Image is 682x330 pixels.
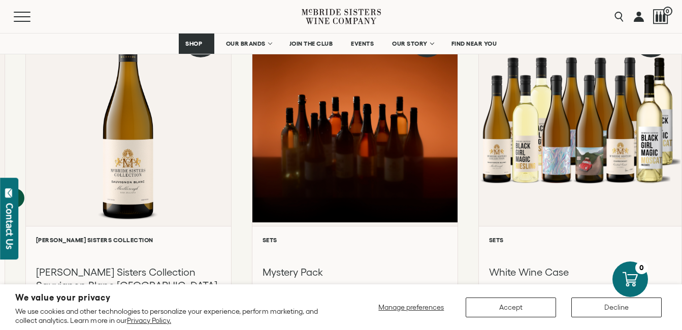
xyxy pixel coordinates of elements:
h6: Sets [263,237,447,243]
h6: [PERSON_NAME] Sisters Collection [36,237,221,243]
h3: [PERSON_NAME] Sisters Collection Sauvignon Blanc [GEOGRAPHIC_DATA] [GEOGRAPHIC_DATA] 2024 [36,266,221,305]
h6: Sets [489,237,671,243]
a: EVENTS [344,34,380,54]
span: OUR STORY [392,40,428,47]
span: FIND NEAR YOU [451,40,497,47]
a: Privacy Policy. [127,316,171,324]
a: FIND NEAR YOU [445,34,504,54]
h3: Mystery Pack [263,266,447,279]
span: JOIN THE CLUB [289,40,333,47]
button: Manage preferences [372,298,450,317]
button: Mobile Menu Trigger [14,12,50,22]
p: We use cookies and other technologies to personalize your experience, perform marketing, and coll... [15,307,340,325]
button: Decline [571,298,662,317]
div: 0 [635,261,648,274]
h2: We value your privacy [15,293,340,302]
span: SHOP [185,40,203,47]
a: JOIN THE CLUB [283,34,340,54]
span: 0 [663,7,672,16]
a: OUR STORY [385,34,440,54]
span: EVENTS [351,40,374,47]
h3: White Wine Case [489,266,671,279]
span: Manage preferences [378,303,444,311]
span: OUR BRANDS [226,40,266,47]
button: Accept [466,298,556,317]
a: SHOP [179,34,214,54]
div: Contact Us [5,203,15,249]
a: OUR BRANDS [219,34,278,54]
